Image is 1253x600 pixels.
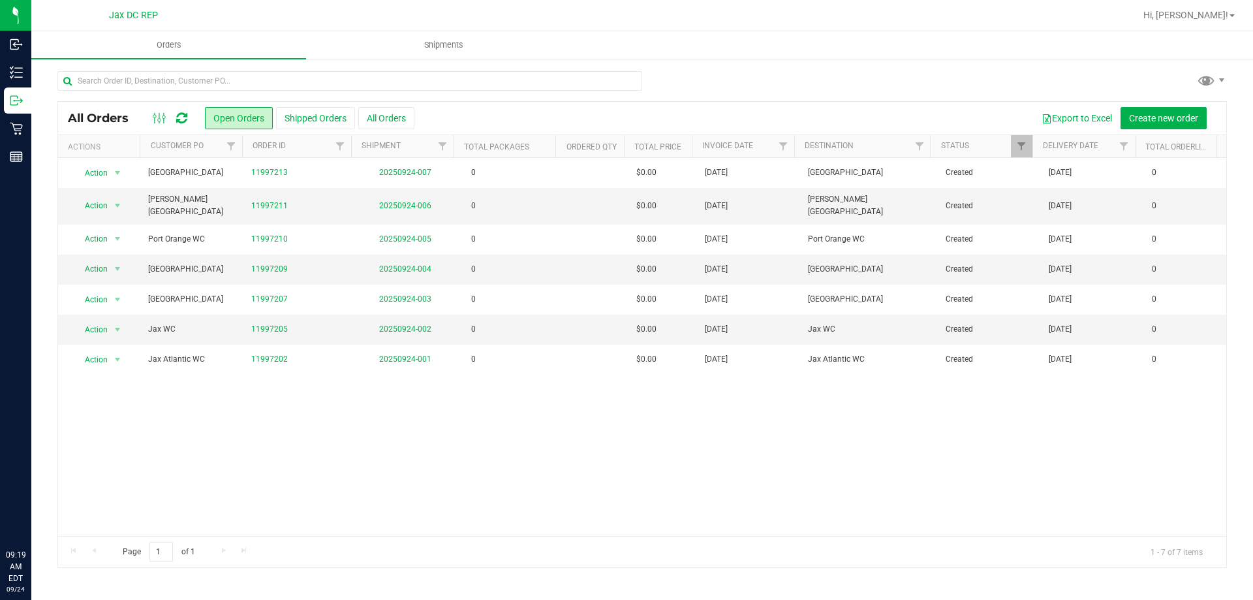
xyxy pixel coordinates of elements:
[148,293,236,306] span: [GEOGRAPHIC_DATA]
[566,142,617,151] a: Ordered qty
[10,94,23,107] inline-svg: Outbound
[705,200,728,212] span: [DATE]
[6,549,25,584] p: 09:19 AM EDT
[946,293,1033,306] span: Created
[808,323,930,336] span: Jax WC
[464,142,529,151] a: Total Packages
[808,293,930,306] span: [GEOGRAPHIC_DATA]
[109,291,125,309] span: select
[946,323,1033,336] span: Created
[379,168,431,177] a: 20250924-007
[636,166,657,179] span: $0.00
[705,353,728,366] span: [DATE]
[705,263,728,276] span: [DATE]
[148,233,236,245] span: Port Orange WC
[1152,293,1156,306] span: 0
[465,260,482,279] span: 0
[636,323,657,336] span: $0.00
[1113,135,1134,157] a: Filter
[379,294,431,304] a: 20250924-003
[148,323,236,336] span: Jax WC
[57,71,642,91] input: Search Order ID, Destination, Customer PO...
[109,260,125,278] span: select
[10,66,23,79] inline-svg: Inventory
[636,293,657,306] span: $0.00
[1121,107,1207,129] button: Create new order
[73,351,108,369] span: Action
[379,355,431,364] a: 20250924-001
[251,293,288,306] a: 11997207
[379,201,431,210] a: 20250924-006
[908,135,930,157] a: Filter
[808,166,930,179] span: [GEOGRAPHIC_DATA]
[465,163,482,182] span: 0
[1145,142,1216,151] a: Total Orderlines
[109,321,125,339] span: select
[1152,323,1156,336] span: 0
[407,39,481,51] span: Shipments
[1152,233,1156,245] span: 0
[10,150,23,163] inline-svg: Reports
[808,193,930,218] span: [PERSON_NAME][GEOGRAPHIC_DATA]
[705,233,728,245] span: [DATE]
[772,135,794,157] a: Filter
[636,353,657,366] span: $0.00
[73,164,108,182] span: Action
[636,263,657,276] span: $0.00
[251,323,288,336] a: 11997205
[10,122,23,135] inline-svg: Retail
[251,233,288,245] a: 11997210
[1152,263,1156,276] span: 0
[358,107,414,129] button: All Orders
[1049,353,1072,366] span: [DATE]
[1152,353,1156,366] span: 0
[109,230,125,248] span: select
[330,135,351,157] a: Filter
[705,166,728,179] span: [DATE]
[941,141,969,150] a: Status
[6,584,25,594] p: 09/24
[1143,10,1228,20] span: Hi, [PERSON_NAME]!
[705,293,728,306] span: [DATE]
[636,200,657,212] span: $0.00
[276,107,355,129] button: Shipped Orders
[1049,233,1072,245] span: [DATE]
[13,496,52,535] iframe: Resource center
[251,263,288,276] a: 11997209
[634,142,681,151] a: Total Price
[465,290,482,309] span: 0
[73,321,108,339] span: Action
[73,260,108,278] span: Action
[1152,166,1156,179] span: 0
[705,323,728,336] span: [DATE]
[465,320,482,339] span: 0
[431,135,453,157] a: Filter
[1129,113,1198,123] span: Create new order
[109,164,125,182] span: select
[808,233,930,245] span: Port Orange WC
[251,166,288,179] a: 11997213
[148,353,236,366] span: Jax Atlantic WC
[109,197,125,215] span: select
[946,166,1033,179] span: Created
[465,197,482,215] span: 0
[31,31,306,59] a: Orders
[946,263,1033,276] span: Created
[148,166,236,179] span: [GEOGRAPHIC_DATA]
[1049,323,1072,336] span: [DATE]
[149,542,173,562] input: 1
[1049,166,1072,179] span: [DATE]
[946,200,1033,212] span: Created
[251,353,288,366] a: 11997202
[946,353,1033,366] span: Created
[109,351,125,369] span: select
[73,230,108,248] span: Action
[1011,135,1032,157] a: Filter
[1049,263,1072,276] span: [DATE]
[362,141,401,150] a: Shipment
[1049,200,1072,212] span: [DATE]
[1043,141,1098,150] a: Delivery Date
[109,10,158,21] span: Jax DC REP
[702,141,753,150] a: Invoice Date
[306,31,581,59] a: Shipments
